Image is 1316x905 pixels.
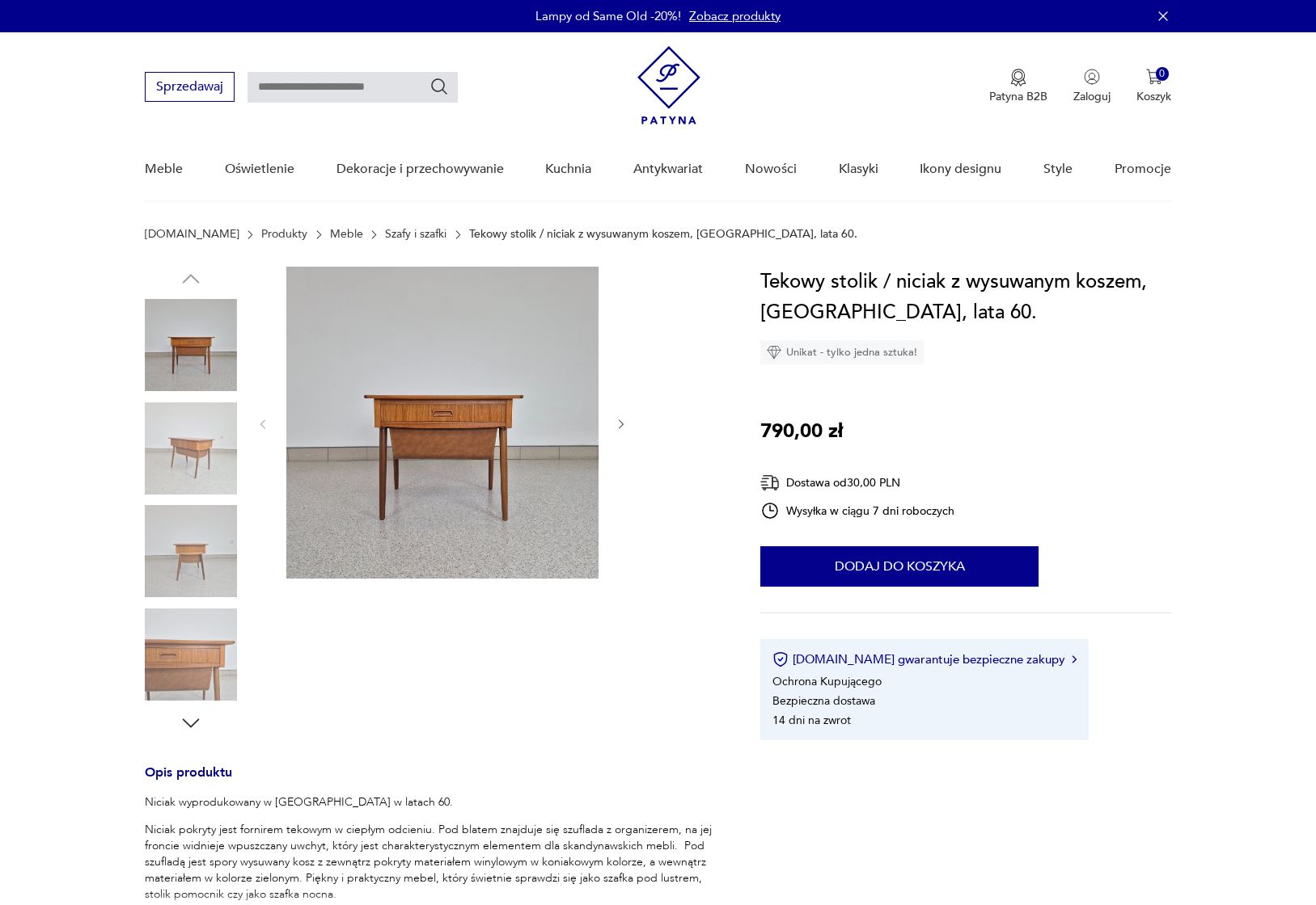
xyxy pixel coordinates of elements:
[772,651,1076,667] button: [DOMAIN_NAME] gwarantuje bezpieczne zakupy
[637,46,700,124] img: Patyna - sklep z meblami i dekoracjami vintage
[767,345,781,360] img: Ikona diamentu
[760,501,954,520] div: Wysyłka w ciągu 7 dni roboczych
[145,608,237,701] img: Zdjęcie produktu Tekowy stolik / niciak z wysuwanym koszem, Norwegia, lata 60.
[1115,138,1171,200] a: Promocje
[145,138,183,200] a: Meble
[772,713,851,728] li: 14 dni na zwrot
[760,473,954,493] div: Dostawa od 30,00 PLN
[1156,67,1170,81] div: 0
[469,228,857,241] p: Tekowy stolik / niciak z wysuwanym koszem, [GEOGRAPHIC_DATA], lata 60.
[145,299,237,391] img: Zdjęcie produktu Tekowy stolik / niciak z wysuwanym koszem, Norwegia, lata 60.
[145,794,721,810] p: Niciak wyprodukowany w [GEOGRAPHIC_DATA] w latach 60.
[385,228,446,241] a: Szafy i szafki
[145,402,237,495] img: Zdjęcie produktu Tekowy stolik / niciak z wysuwanym koszem, Norwegia, lata 60.
[760,546,1039,587] button: Dodaj do koszyka
[145,822,721,903] p: Niciak pokryty jest fornirem tekowym w ciepłym odcieniu. Pod blatem znajduje się szuflada z organ...
[1084,69,1100,85] img: Ikonka użytkownika
[760,340,924,364] div: Unikat - tylko jedna sztuka!
[760,473,780,493] img: Ikona dostawy
[261,228,307,241] a: Produkty
[545,138,591,200] a: Kuchnia
[1146,69,1162,85] img: Ikona koszyka
[689,8,781,24] a: Zobacz produkty
[145,82,235,94] a: Sprzedawaj
[989,89,1047,104] p: Patyna B2B
[1136,69,1171,104] button: 0Koszyk
[989,69,1047,104] button: Patyna B2B
[225,138,294,200] a: Oświetlenie
[1073,69,1111,104] button: Zaloguj
[1010,69,1026,86] img: Ikona medalu
[772,674,882,689] li: Ochrona Kupującego
[336,138,504,200] a: Dekoracje i przechowywanie
[145,768,721,794] h3: Opis produktu
[535,8,681,24] p: Lampy od Same Old -20%!
[1073,89,1111,104] p: Zaloguj
[760,416,843,447] p: 790,00 zł
[772,651,789,667] img: Ikona certyfikatu
[330,228,363,241] a: Meble
[772,693,875,709] li: Bezpieczna dostawa
[145,228,239,241] a: [DOMAIN_NAME]
[1136,89,1171,104] p: Koszyk
[1043,138,1073,200] a: Style
[989,69,1047,104] a: Ikona medaluPatyna B2B
[760,267,1171,328] h1: Tekowy stolik / niciak z wysuwanym koszem, [GEOGRAPHIC_DATA], lata 60.
[633,138,703,200] a: Antykwariat
[145,505,237,597] img: Zdjęcie produktu Tekowy stolik / niciak z wysuwanym koszem, Norwegia, lata 60.
[839,138,878,200] a: Klasyki
[429,77,449,96] button: Szukaj
[1072,655,1077,663] img: Ikona strzałki w prawo
[286,267,599,579] img: Zdjęcie produktu Tekowy stolik / niciak z wysuwanym koszem, Norwegia, lata 60.
[145,72,235,102] button: Sprzedawaj
[920,138,1001,200] a: Ikony designu
[745,138,797,200] a: Nowości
